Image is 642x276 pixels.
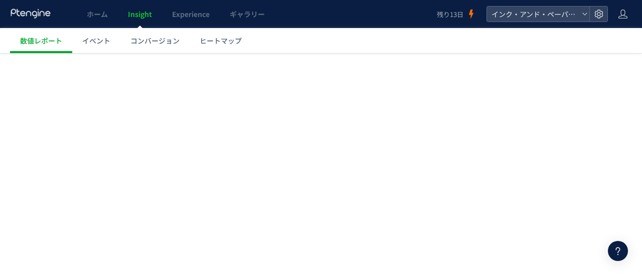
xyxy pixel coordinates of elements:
[20,36,62,46] span: 数値レポート
[437,10,463,19] span: 残り13日
[200,36,242,46] span: ヒートマップ
[489,7,578,22] span: インク・アンド・ペーパーテスト
[82,36,110,46] span: イベント
[172,9,210,19] span: Experience
[87,9,108,19] span: ホーム
[128,9,152,19] span: Insight
[130,36,180,46] span: コンバージョン
[230,9,265,19] span: ギャラリー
